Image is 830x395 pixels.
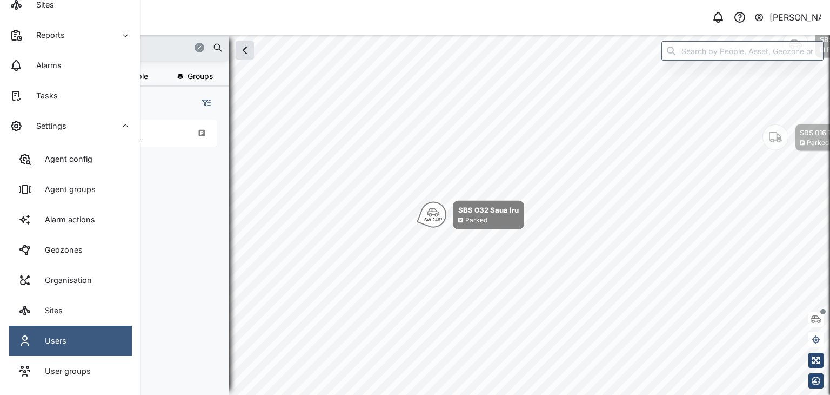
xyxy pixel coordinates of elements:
[28,60,62,71] div: Alarms
[807,138,829,148] div: Parked
[420,201,524,229] div: Map marker
[9,235,132,265] a: Geozones
[37,274,92,286] div: Organisation
[188,73,213,80] span: Groups
[661,41,824,61] input: Search by People, Asset, Geozone or Place
[465,215,487,226] div: Parked
[28,90,58,102] div: Tasks
[9,205,132,235] a: Alarm actions
[28,120,66,132] div: Settings
[37,214,95,226] div: Alarm actions
[37,244,83,256] div: Geozones
[37,305,63,317] div: Sites
[37,365,91,377] div: User groups
[424,218,443,222] div: SW 246°
[769,11,821,24] div: [PERSON_NAME]
[9,295,132,326] a: Sites
[37,153,92,165] div: Agent config
[754,10,821,25] button: [PERSON_NAME]
[458,205,519,215] div: SBS 032 Saua Iru
[9,174,132,205] a: Agent groups
[9,356,132,386] a: User groups
[37,335,66,347] div: Users
[9,265,132,295] a: Organisation
[35,35,830,395] canvas: Map
[28,29,65,41] div: Reports
[9,326,132,356] a: Users
[37,183,96,195] div: Agent groups
[9,144,132,174] a: Agent config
